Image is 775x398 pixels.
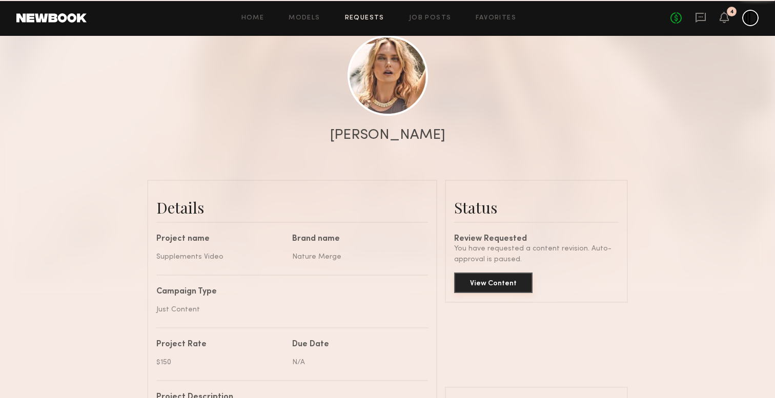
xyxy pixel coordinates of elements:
div: Supplements Video [156,252,284,262]
div: Nature Merge [292,252,420,262]
a: Favorites [476,15,516,22]
a: Home [241,15,264,22]
div: Project name [156,235,284,243]
div: Project Rate [156,341,284,349]
div: Details [156,197,428,218]
a: Job Posts [409,15,452,22]
a: Requests [345,15,384,22]
div: Brand name [292,235,420,243]
a: Models [289,15,320,22]
div: You have requested a content revision. Auto-approval is paused. [454,243,619,265]
div: Review Requested [454,235,619,243]
div: N/A [292,357,420,368]
button: View Content [454,273,533,293]
div: Status [454,197,619,218]
div: Just Content [156,304,420,315]
div: 4 [730,9,734,15]
div: [PERSON_NAME] [330,128,445,142]
div: Due Date [292,341,420,349]
div: $150 [156,357,284,368]
div: Campaign Type [156,288,420,296]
